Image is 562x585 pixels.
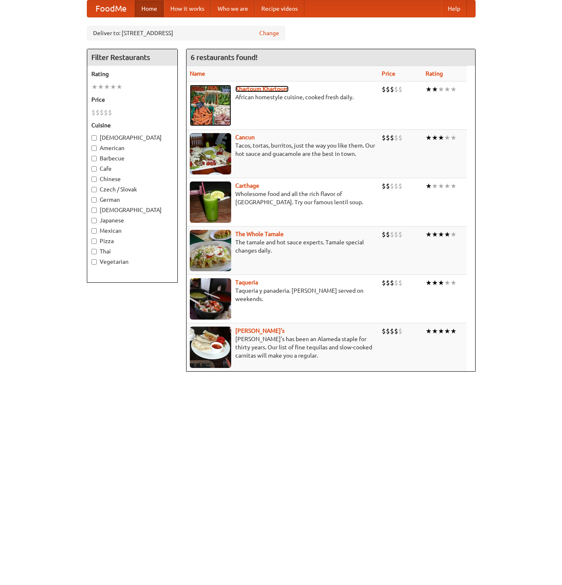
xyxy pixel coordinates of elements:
[255,0,304,17] a: Recipe videos
[382,230,386,239] li: $
[382,70,395,77] a: Price
[91,218,97,223] input: Japanese
[191,53,258,61] ng-pluralize: 6 restaurants found!
[386,278,390,287] li: $
[235,279,258,286] a: Taqueria
[91,82,98,91] li: ★
[235,327,285,334] a: [PERSON_NAME]'s
[444,181,450,191] li: ★
[386,230,390,239] li: $
[390,85,394,94] li: $
[444,133,450,142] li: ★
[386,181,390,191] li: $
[394,230,398,239] li: $
[450,85,457,94] li: ★
[390,133,394,142] li: $
[394,181,398,191] li: $
[190,287,375,303] p: Taqueria y panaderia. [PERSON_NAME] served on weekends.
[87,49,177,66] h4: Filter Restaurants
[91,177,97,182] input: Chinese
[164,0,211,17] a: How it works
[426,133,432,142] li: ★
[235,134,255,141] a: Cancun
[190,327,231,368] img: pedros.jpg
[91,135,97,141] input: [DEMOGRAPHIC_DATA]
[91,108,96,117] li: $
[390,181,394,191] li: $
[426,327,432,336] li: ★
[450,230,457,239] li: ★
[91,208,97,213] input: [DEMOGRAPHIC_DATA]
[438,85,444,94] li: ★
[386,327,390,336] li: $
[91,259,97,265] input: Vegetarian
[438,133,444,142] li: ★
[390,230,394,239] li: $
[426,181,432,191] li: ★
[104,82,110,91] li: ★
[426,230,432,239] li: ★
[190,335,375,360] p: [PERSON_NAME]'s has been an Alameda staple for thirty years. Our list of fine tequilas and slow-c...
[444,327,450,336] li: ★
[438,181,444,191] li: ★
[398,133,402,142] li: $
[211,0,255,17] a: Who we are
[450,278,457,287] li: ★
[104,108,108,117] li: $
[450,181,457,191] li: ★
[390,278,394,287] li: $
[190,230,231,271] img: wholetamale.jpg
[382,181,386,191] li: $
[398,230,402,239] li: $
[382,85,386,94] li: $
[426,85,432,94] li: ★
[386,85,390,94] li: $
[390,327,394,336] li: $
[91,146,97,151] input: American
[87,0,135,17] a: FoodMe
[116,82,122,91] li: ★
[91,196,173,204] label: German
[91,216,173,224] label: Japanese
[190,141,375,158] p: Tacos, tortas, burritos, just the way you like them. Our hot sauce and guacamole are the best in ...
[235,86,289,92] b: Khartoum Khartoum
[426,278,432,287] li: ★
[441,0,467,17] a: Help
[426,70,443,77] a: Rating
[432,85,438,94] li: ★
[91,197,97,203] input: German
[91,227,173,235] label: Mexican
[91,175,173,183] label: Chinese
[190,278,231,320] img: taqueria.jpg
[450,327,457,336] li: ★
[91,156,97,161] input: Barbecue
[259,29,279,37] a: Change
[190,133,231,174] img: cancun.jpg
[398,181,402,191] li: $
[235,182,259,189] a: Carthage
[190,85,231,126] img: khartoum.jpg
[91,134,173,142] label: [DEMOGRAPHIC_DATA]
[432,327,438,336] li: ★
[382,327,386,336] li: $
[91,121,173,129] h5: Cuisine
[394,327,398,336] li: $
[444,278,450,287] li: ★
[450,133,457,142] li: ★
[190,238,375,255] p: The tamale and hot sauce experts. Tamale special changes daily.
[91,249,97,254] input: Thai
[91,96,173,104] h5: Price
[438,230,444,239] li: ★
[398,278,402,287] li: $
[235,231,284,237] b: The Whole Tamale
[438,327,444,336] li: ★
[190,190,375,206] p: Wholesome food and all the rich flavor of [GEOGRAPHIC_DATA]. Try our famous lentil soup.
[91,144,173,152] label: American
[432,278,438,287] li: ★
[444,85,450,94] li: ★
[91,165,173,173] label: Cafe
[382,278,386,287] li: $
[96,108,100,117] li: $
[100,108,104,117] li: $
